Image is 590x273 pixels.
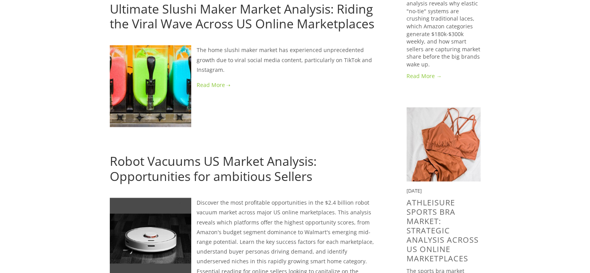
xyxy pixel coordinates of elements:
[197,141,214,148] a: [DATE]
[110,0,374,32] a: Ultimate Slushi Maker Market Analysis: Riding the Viral Wave Across US Online Marketplaces
[407,197,479,264] a: Athleisure Sports Bra Market: Strategic Analysis Across US Online Marketplaces
[407,72,481,80] a: Read More →
[110,45,382,75] p: The home slushi maker market has experienced unprecedented growth due to viral social media conte...
[407,107,481,181] img: Athleisure Sports Bra Market: Strategic Analysis Across US Online Marketplaces
[110,153,317,184] a: Robot Vacuums US Market Analysis: Opportunities for ambitious Sellers
[110,45,191,127] img: Ultimate Slushi Maker Market Analysis: Riding the Viral Wave Across US Online Marketplaces
[407,187,422,194] time: [DATE]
